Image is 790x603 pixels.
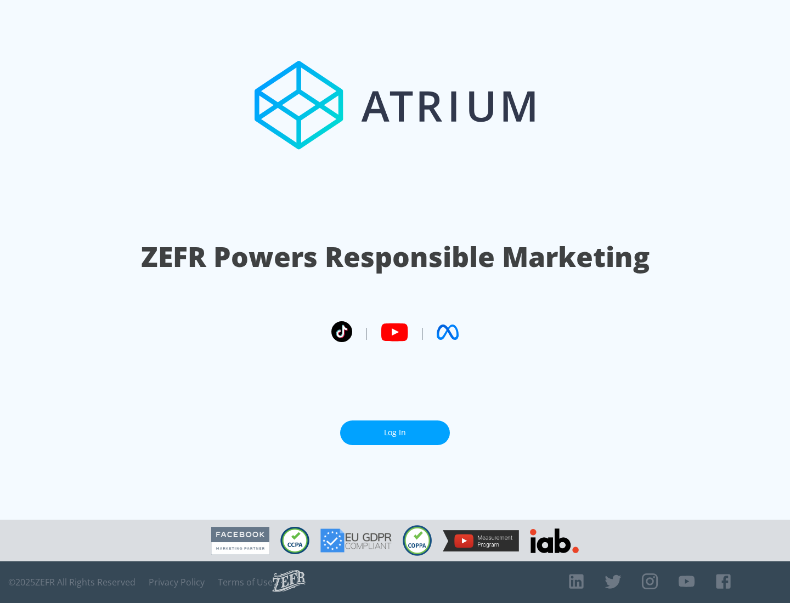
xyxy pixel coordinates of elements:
h1: ZEFR Powers Responsible Marketing [141,238,650,276]
img: Facebook Marketing Partner [211,527,269,555]
a: Privacy Policy [149,577,205,588]
img: YouTube Measurement Program [443,530,519,551]
a: Terms of Use [218,577,273,588]
span: | [363,324,370,340]
img: GDPR Compliant [320,528,392,553]
img: CCPA Compliant [280,527,309,554]
a: Log In [340,420,450,445]
img: COPPA Compliant [403,525,432,556]
img: IAB [530,528,579,553]
span: © 2025 ZEFR All Rights Reserved [8,577,136,588]
span: | [419,324,426,340]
